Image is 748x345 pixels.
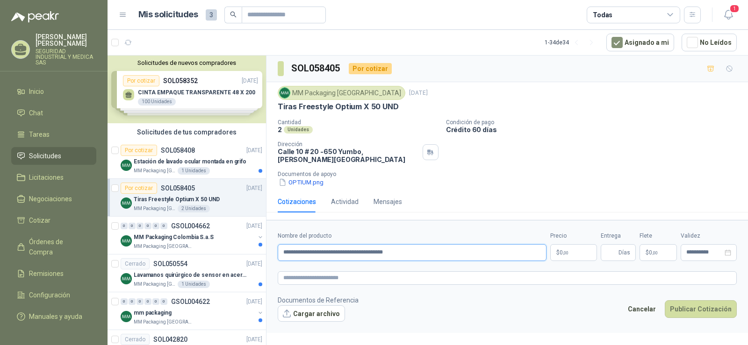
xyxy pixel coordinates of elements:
[137,223,144,229] div: 0
[331,197,359,207] div: Actividad
[152,298,159,305] div: 0
[152,223,159,229] div: 0
[137,298,144,305] div: 0
[278,177,324,187] button: OPTIUM.png
[11,126,96,143] a: Tareas
[121,183,157,194] div: Por cotizar
[278,232,547,240] label: Nombre del producto
[11,104,96,122] a: Chat
[134,281,176,288] p: MM Packaging [GEOGRAPHIC_DATA]
[108,179,266,217] a: Por cotizarSOL058405[DATE] Company LogoTiras Freestyle Optium X 50 UNDMM Packaging [GEOGRAPHIC_DA...
[134,157,246,166] p: Estación de lavado ocular montada en grifo
[121,298,128,305] div: 0
[278,119,439,126] p: Cantidad
[134,318,193,326] p: MM Packaging [GEOGRAPHIC_DATA]
[134,233,214,242] p: MM Packaging Colombia S.a.S
[129,298,136,305] div: 0
[230,11,237,18] span: search
[11,147,96,165] a: Solicitudes
[11,11,59,22] img: Logo peakr
[144,298,151,305] div: 0
[349,63,392,74] div: Por cotizar
[729,4,740,13] span: 1
[153,261,187,267] p: SOL050554
[121,145,157,156] div: Por cotizar
[278,102,398,112] p: Tiras Freestyle Optium X 50 UND
[111,59,262,66] button: Solicitudes de nuevos compradores
[108,254,266,292] a: CerradoSOL050554[DATE] Company LogoLavamanos quirúrgico de sensor en acero referencia TLS-13MM Pa...
[640,244,677,261] p: $ 0,00
[29,172,64,183] span: Licitaciones
[108,56,266,123] div: Solicitudes de nuevos compradoresPor cotizarSOL058352[DATE] CINTA EMPAQUE TRANSPARENTE 48 X 20010...
[446,126,744,134] p: Crédito 60 días
[11,265,96,282] a: Remisiones
[278,86,405,100] div: MM Packaging [GEOGRAPHIC_DATA]
[206,9,217,21] span: 3
[121,223,128,229] div: 0
[681,232,737,240] label: Validez
[171,223,210,229] p: GSOL004662
[121,334,150,345] div: Cerrado
[619,245,630,261] span: Días
[178,205,210,212] div: 2 Unidades
[246,222,262,231] p: [DATE]
[121,220,264,250] a: 0 0 0 0 0 0 GSOL004662[DATE] Company LogoMM Packaging Colombia S.a.SMM Packaging [GEOGRAPHIC_DATA]
[144,223,151,229] div: 0
[29,129,50,140] span: Tareas
[36,34,96,47] p: [PERSON_NAME] [PERSON_NAME]
[649,250,658,255] span: 0
[284,126,313,134] div: Unidades
[278,141,419,148] p: Dirección
[29,268,64,279] span: Remisiones
[138,8,198,21] h1: Mis solicitudes
[29,86,44,97] span: Inicio
[134,271,250,280] p: Lavamanos quirúrgico de sensor en acero referencia TLS-13
[652,250,658,255] span: ,00
[171,298,210,305] p: GSOL004622
[278,171,744,177] p: Documentos de apoyo
[29,237,87,257] span: Órdenes de Compra
[278,197,316,207] div: Cotizaciones
[11,169,96,186] a: Licitaciones
[246,297,262,306] p: [DATE]
[550,244,597,261] p: $0,00
[108,141,266,179] a: Por cotizarSOL058408[DATE] Company LogoEstación de lavado ocular montada en grifoMM Packaging [GE...
[291,61,341,76] h3: SOL058405
[121,160,132,171] img: Company Logo
[29,290,70,300] span: Configuración
[178,281,210,288] div: 1 Unidades
[108,123,266,141] div: Solicitudes de tus compradores
[29,311,82,322] span: Manuales y ayuda
[606,34,674,51] button: Asignado a mi
[246,184,262,193] p: [DATE]
[246,146,262,155] p: [DATE]
[121,235,132,246] img: Company Logo
[178,167,210,175] div: 1 Unidades
[29,108,43,118] span: Chat
[153,336,187,343] p: SOL042820
[665,300,737,318] button: Publicar Cotización
[161,185,195,191] p: SOL058405
[646,250,649,255] span: $
[29,194,72,204] span: Negociaciones
[121,296,264,326] a: 0 0 0 0 0 0 GSOL004622[DATE] Company Logomm packagingMM Packaging [GEOGRAPHIC_DATA]
[121,273,132,284] img: Company Logo
[601,232,636,240] label: Entrega
[246,260,262,268] p: [DATE]
[11,286,96,304] a: Configuración
[682,34,737,51] button: No Leídos
[11,233,96,261] a: Órdenes de Compra
[121,197,132,209] img: Company Logo
[36,49,96,65] p: SEGURIDAD INDUSTRIAL Y MEDICA SAS
[134,309,172,317] p: mm packaging
[720,7,737,23] button: 1
[246,335,262,344] p: [DATE]
[560,250,568,255] span: 0
[640,232,677,240] label: Flete
[134,205,176,212] p: MM Packaging [GEOGRAPHIC_DATA]
[29,151,61,161] span: Solicitudes
[121,311,132,322] img: Company Logo
[11,308,96,325] a: Manuales y ayuda
[129,223,136,229] div: 0
[374,197,402,207] div: Mensajes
